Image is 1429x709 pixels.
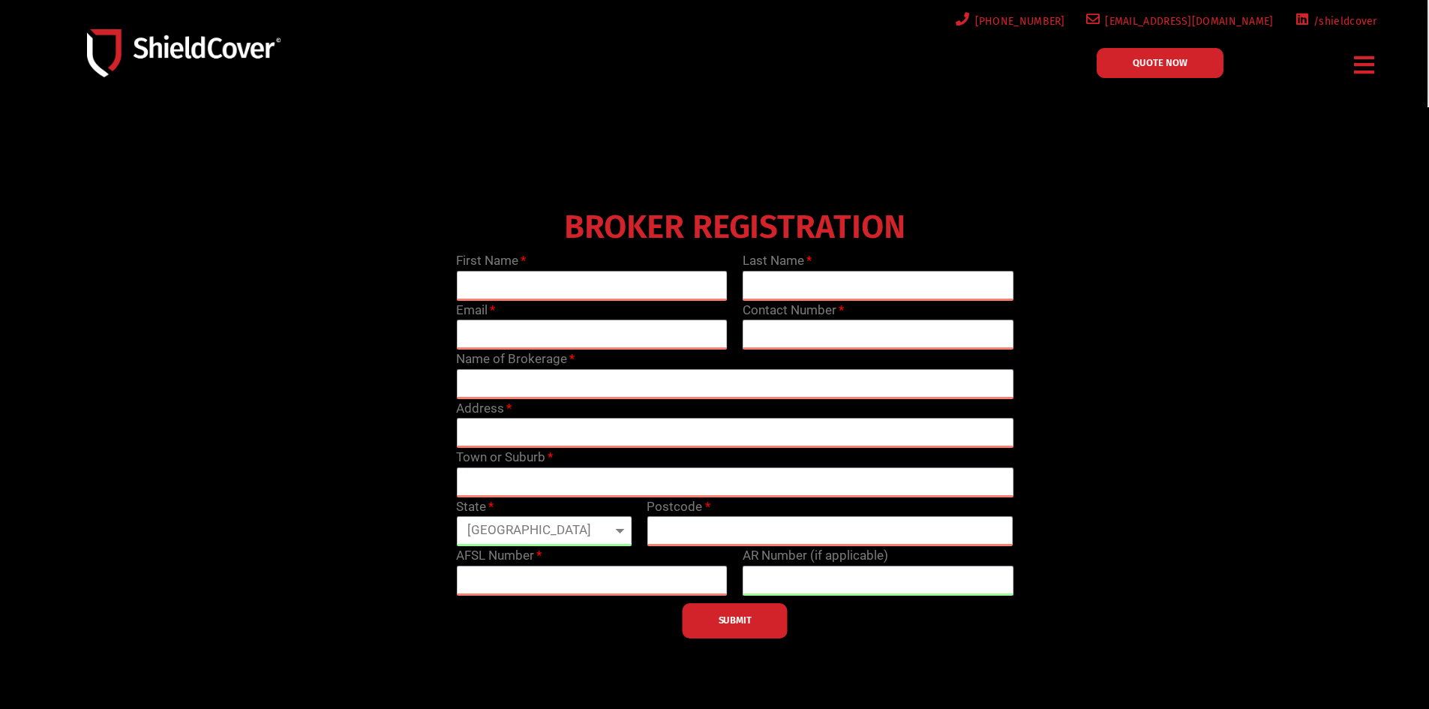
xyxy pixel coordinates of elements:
[683,603,788,638] button: SUBMIT
[456,251,526,271] label: First Name
[743,251,812,271] label: Last Name
[1097,48,1223,78] a: QUOTE NOW
[456,448,553,467] label: Town or Suburb
[1292,12,1377,31] a: /shieldcover
[953,12,1065,31] a: [PHONE_NUMBER]
[1133,58,1187,68] span: QUOTE NOW
[87,29,281,77] img: Shield-Cover-Underwriting-Australia-logo-full
[1100,12,1273,31] span: [EMAIL_ADDRESS][DOMAIN_NAME]
[1349,47,1381,83] div: Menu Toggle
[449,218,1021,236] h4: BROKER REGISTRATION
[456,546,542,566] label: AFSL Number
[970,12,1065,31] span: [PHONE_NUMBER]
[456,497,494,517] label: State
[647,497,710,517] label: Postcode
[456,301,495,320] label: Email
[1308,12,1377,31] span: /shieldcover
[743,546,888,566] label: AR Number (if applicable)
[1083,12,1274,31] a: [EMAIL_ADDRESS][DOMAIN_NAME]
[719,619,752,622] span: SUBMIT
[456,350,575,369] label: Name of Brokerage
[743,301,844,320] label: Contact Number
[456,399,512,419] label: Address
